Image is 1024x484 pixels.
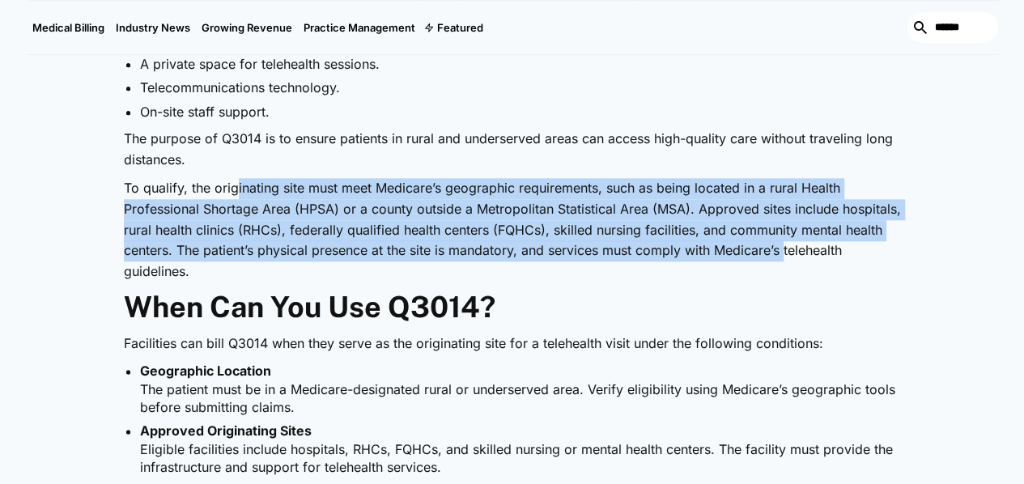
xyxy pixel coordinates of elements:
[437,21,483,34] div: Featured
[298,1,421,54] a: Practice Management
[140,422,901,476] li: Eligible facilities include hospitals, RHCs, FQHCs, and skilled nursing or mental health centers....
[110,1,196,54] a: Industry News
[140,422,312,439] strong: Approved Originating Sites
[140,362,901,416] li: The patient must be in a Medicare-designated rural or underserved area. Verify eligibility using ...
[421,1,489,54] div: Featured
[140,55,901,73] li: A private space for telehealth sessions.
[124,333,901,355] p: Facilities can bill Q3014 when they serve as the originating site for a telehealth visit under th...
[140,103,901,121] li: On-site staff support.
[196,1,298,54] a: Growing Revenue
[124,129,901,170] p: The purpose of Q3014 is to ensure patients in rural and underserved areas can access high-quality...
[124,290,495,324] strong: When Can You Use Q3014?
[140,363,271,379] strong: Geographic Location
[27,1,110,54] a: Medical Billing
[124,178,901,282] p: To qualify, the originating site must meet Medicare’s geographic requirements, such as being loca...
[140,79,901,96] li: Telecommunications technology.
